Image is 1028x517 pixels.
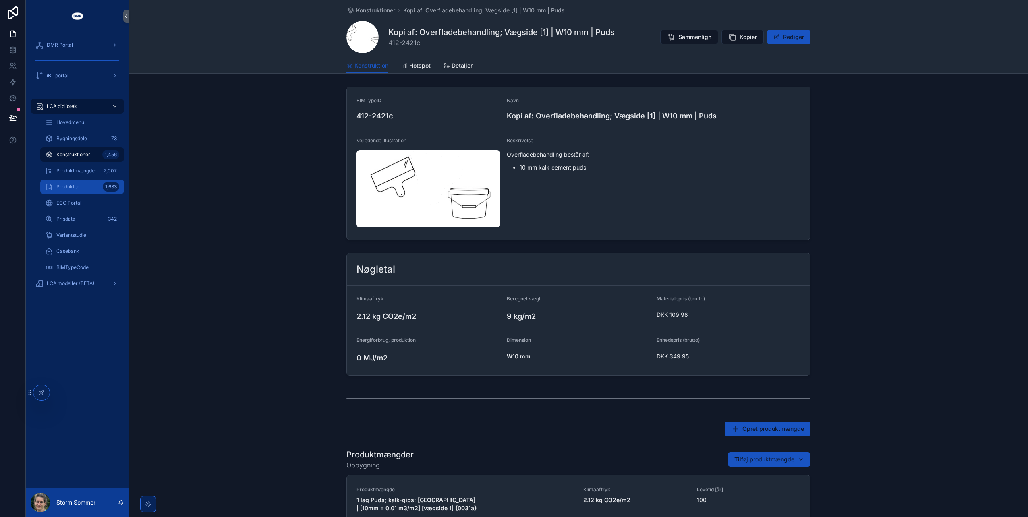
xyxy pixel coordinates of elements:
p: Storm Sommer [56,498,95,507]
div: 342 [106,214,119,224]
img: App logo [71,10,84,23]
div: 1,456 [102,150,119,159]
a: Bygningsdele73 [40,131,124,146]
span: Opbygning [346,460,414,470]
span: Materialepris (brutto) [657,296,705,302]
span: 412-2421c [388,38,615,48]
span: DMR Portal [47,42,73,48]
h4: 2.12 kg CO2e/m2 [356,311,500,322]
a: LCA bibliotek [31,99,124,114]
a: Kopi af: Overfladebehandling; Vægside [1] | W10 mm | Puds [403,6,565,14]
a: Konstruktioner [346,6,395,14]
span: Prisdata [56,216,75,222]
h2: Nøgletal [356,263,395,276]
span: Sammenlign [678,33,711,41]
span: Klimaaftryk [583,486,687,493]
h1: Kopi af: Overfladebehandling; Vægside [1] | W10 mm | Puds [388,27,615,38]
a: Produktmængder2,007 [40,163,124,178]
span: Levetid [år] [697,486,801,493]
span: Beskrivelse [507,137,533,144]
a: BIMTypeCode [40,260,124,275]
span: Produktmængder [56,168,97,174]
button: Sammenlign [660,30,718,44]
a: Produkter1,633 [40,180,124,194]
div: scrollable content [26,32,129,316]
span: DKK 109.98 [657,311,763,319]
span: Tilføj produktmængde [734,455,794,463]
strong: W10 mm [507,353,531,360]
span: Navn [507,97,519,104]
span: BIMTypeID [356,97,381,104]
div: 2,007 [101,166,119,176]
a: ECO Portal [40,196,124,210]
a: LCA modeller (BETA) [31,276,124,291]
span: Bygningsdele [56,135,87,142]
span: ECO Portal [56,200,81,206]
strong: 1 lag Puds; kalk-gips; [GEOGRAPHIC_DATA] | [10mm = 0.01 m3/m2] [vægside 1] {0031a} [356,496,477,511]
span: Klimaaftryk [356,296,383,302]
span: Dimension [507,337,531,343]
span: Vejledende illustration [356,137,406,144]
li: 10 mm kalk-cement puds [520,163,800,172]
button: Rediger [767,30,810,44]
span: 100 [697,496,801,504]
h4: Kopi af: Overfladebehandling; Vægside [1] | W10 mm | Puds [507,110,800,121]
a: Konstruktion [346,58,388,74]
a: Prisdata342 [40,212,124,226]
span: Kopier [740,33,757,41]
span: Beregnet vægt [507,296,541,302]
h4: 412-2421c [356,110,500,121]
span: Energiforbrug, produktion [356,337,416,343]
span: Hovedmenu [56,119,84,126]
p: Overfladebehandling består af: [507,150,800,159]
img: attYI5e5mVrk6NKfU20618-Puds_overflade.png [356,150,500,227]
span: Detaljer [452,62,473,70]
span: BIMTypeCode [56,264,89,271]
strong: 2.12 kg CO2e/m2 [583,496,630,503]
button: Opret produktmængde [725,422,810,436]
span: LCA bibliotek [47,103,77,110]
span: DKK 349.95 [657,352,763,360]
span: Opret produktmængde [742,425,804,433]
div: 1,633 [103,182,119,192]
span: Produkter [56,184,79,190]
span: Enhedspris (brutto) [657,337,700,343]
span: Konstruktioner [56,151,90,158]
h4: 9 kg/m2 [507,311,651,322]
span: Konstruktioner [356,6,395,14]
a: Detaljer [444,58,473,74]
div: 73 [109,134,119,143]
a: Casebank [40,244,124,258]
button: Tilføj produktmængde [728,452,810,467]
span: Hotspot [409,62,431,70]
span: Variantstudie [56,232,86,238]
span: Produktmængde [356,486,574,493]
h4: 0 MJ/m2 [356,352,500,363]
a: Hotspot [401,58,431,74]
a: Konstruktioner1,456 [40,147,124,162]
span: LCA modeller (BETA) [47,280,94,287]
a: iBL portal [31,68,124,83]
a: Hovedmenu [40,115,124,130]
span: Casebank [56,248,79,254]
button: Kopier [721,30,764,44]
span: iBL portal [47,72,68,79]
a: DMR Portal [31,38,124,52]
h1: Produktmængder [346,449,414,460]
a: Variantstudie [40,228,124,242]
span: Konstruktion [354,62,388,70]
